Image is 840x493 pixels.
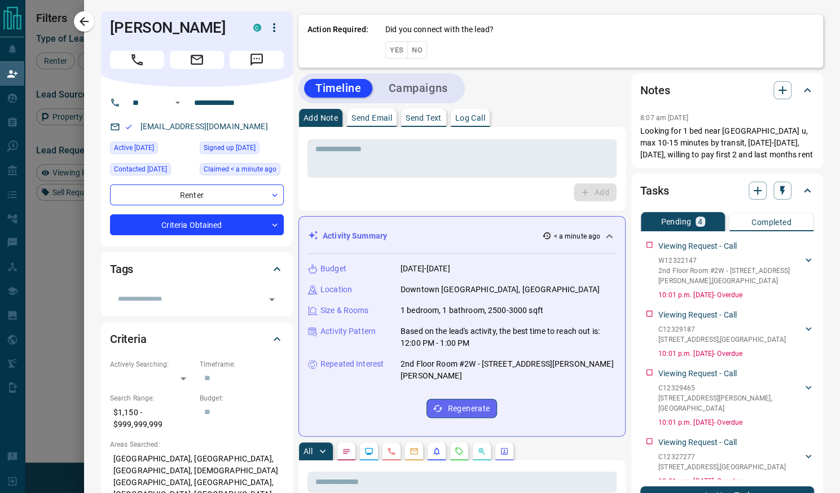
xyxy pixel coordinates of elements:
div: Mon Aug 22 2022 [110,163,194,179]
h2: Criteria [110,330,147,348]
p: 10:01 p.m. [DATE] - Overdue [658,476,814,486]
span: Active [DATE] [114,142,154,153]
p: Areas Searched: [110,439,284,450]
div: Notes [640,77,814,104]
div: Criteria [110,325,284,353]
a: [EMAIL_ADDRESS][DOMAIN_NAME] [140,122,268,131]
svg: Requests [455,447,464,456]
p: Log Call [455,114,485,122]
p: All [304,447,313,455]
div: C12329465[STREET_ADDRESS][PERSON_NAME],[GEOGRAPHIC_DATA] [658,381,814,416]
div: C12327277[STREET_ADDRESS],[GEOGRAPHIC_DATA] [658,450,814,474]
p: Viewing Request - Call [658,437,737,448]
p: 10:01 p.m. [DATE] - Overdue [658,417,814,428]
svg: Listing Alerts [432,447,441,456]
div: Criteria Obtained [110,214,284,235]
p: Based on the lead's activity, the best time to reach out is: 12:00 PM - 1:00 PM [401,325,616,349]
div: Tue May 28 2019 [200,142,284,157]
div: Tags [110,256,284,283]
p: Viewing Request - Call [658,309,737,321]
p: 10:01 p.m. [DATE] - Overdue [658,349,814,359]
p: 4 [698,218,702,226]
svg: Email Valid [125,123,133,131]
p: $1,150 - $999,999,999 [110,403,194,434]
span: Call [110,51,164,69]
p: Timeframe: [200,359,284,369]
button: Campaigns [377,79,459,98]
p: Action Required: [307,24,368,59]
p: Repeated Interest [320,358,384,370]
p: Activity Summary [323,230,387,242]
p: Location [320,284,352,296]
svg: Lead Browsing Activity [364,447,373,456]
div: condos.ca [253,24,261,32]
button: Open [264,292,280,307]
p: Did you connect with the lead? [385,24,494,36]
p: Looking for 1 bed near [GEOGRAPHIC_DATA] u, max 10-15 minutes by transit, [DATE]-[DATE], [DATE], ... [640,125,814,161]
h2: Notes [640,81,670,99]
svg: Opportunities [477,447,486,456]
h2: Tags [110,260,133,278]
button: Regenerate [426,399,497,418]
span: Contacted [DATE] [114,164,167,175]
div: Tasks [640,177,814,204]
p: C12327277 [658,452,786,462]
p: Downtown [GEOGRAPHIC_DATA], [GEOGRAPHIC_DATA] [401,284,600,296]
p: Pending [661,218,691,226]
p: < a minute ago [553,231,600,241]
p: Completed [751,218,791,226]
p: Viewing Request - Call [658,368,737,380]
svg: Calls [387,447,396,456]
svg: Emails [410,447,419,456]
p: Budget [320,263,346,275]
p: Search Range: [110,393,194,403]
button: Open [171,96,184,109]
h2: Tasks [640,182,669,200]
p: Send Email [351,114,392,122]
div: Renter [110,184,284,205]
span: Claimed < a minute ago [204,164,276,175]
p: [STREET_ADDRESS] , [GEOGRAPHIC_DATA] [658,462,786,472]
p: Actively Searching: [110,359,194,369]
div: Sat Aug 16 2025 [200,163,284,179]
button: No [407,41,427,59]
p: Budget: [200,393,284,403]
p: Size & Rooms [320,305,369,316]
p: 2nd Floor Room #2W - [STREET_ADDRESS][PERSON_NAME] , [GEOGRAPHIC_DATA] [658,266,803,286]
p: 8:07 am [DATE] [640,114,688,122]
p: C12329187 [658,324,786,334]
h1: [PERSON_NAME] [110,19,236,37]
span: Message [230,51,284,69]
div: C12329187[STREET_ADDRESS],[GEOGRAPHIC_DATA] [658,322,814,347]
p: Activity Pattern [320,325,376,337]
p: [STREET_ADDRESS][PERSON_NAME] , [GEOGRAPHIC_DATA] [658,393,803,413]
button: Yes [385,41,408,59]
p: W12322147 [658,256,803,266]
div: Activity Summary< a minute ago [308,226,616,246]
span: Email [170,51,224,69]
p: Viewing Request - Call [658,240,737,252]
div: Tue Aug 12 2025 [110,142,194,157]
p: [STREET_ADDRESS] , [GEOGRAPHIC_DATA] [658,334,786,345]
p: 10:01 p.m. [DATE] - Overdue [658,290,814,300]
p: 2nd Floor Room #2W - [STREET_ADDRESS][PERSON_NAME][PERSON_NAME] [401,358,616,382]
p: C12329465 [658,383,803,393]
div: W123221472nd Floor Room #2W - [STREET_ADDRESS][PERSON_NAME],[GEOGRAPHIC_DATA] [658,253,814,288]
span: Signed up [DATE] [204,142,256,153]
p: 1 bedroom, 1 bathroom, 2500-3000 sqft [401,305,543,316]
svg: Notes [342,447,351,456]
svg: Agent Actions [500,447,509,456]
p: [DATE]-[DATE] [401,263,450,275]
button: Timeline [304,79,373,98]
p: Add Note [304,114,338,122]
p: Send Text [406,114,442,122]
